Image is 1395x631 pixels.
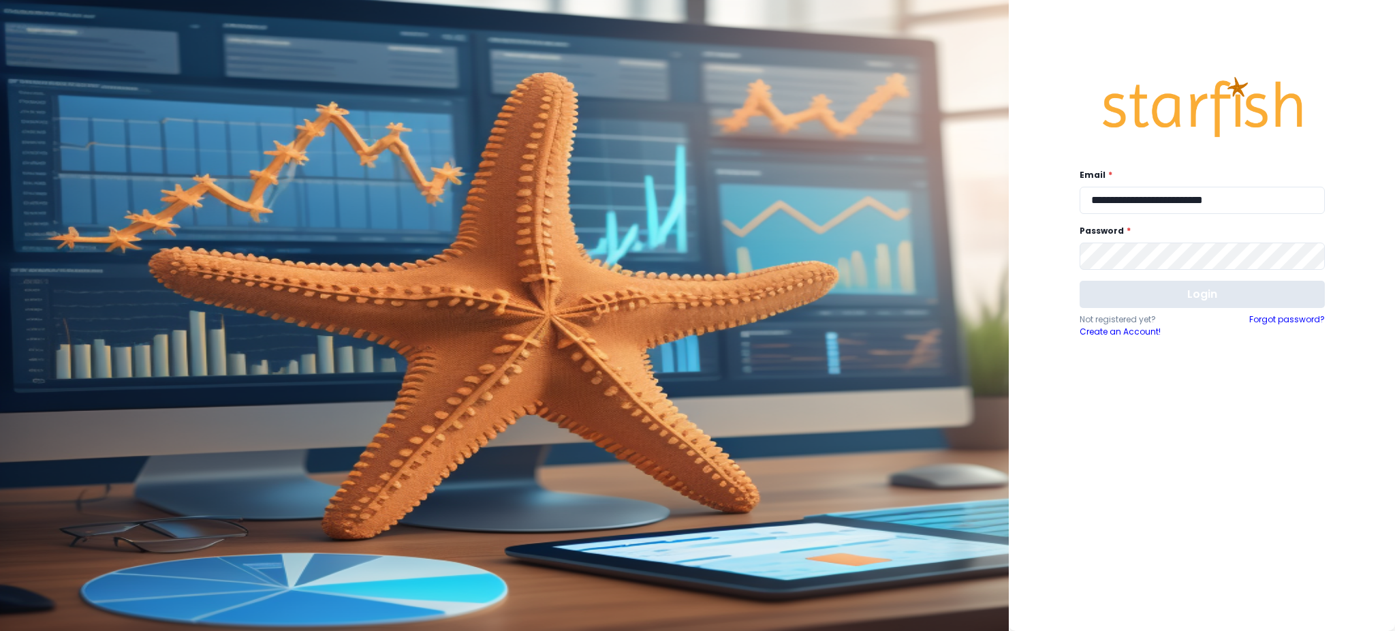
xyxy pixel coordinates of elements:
a: Forgot password? [1249,313,1325,338]
p: Not registered yet? [1080,313,1202,326]
img: Logo.42cb71d561138c82c4ab.png [1100,64,1304,150]
label: Password [1080,225,1317,237]
button: Login [1080,281,1325,308]
label: Email [1080,169,1317,181]
a: Create an Account! [1080,326,1202,338]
